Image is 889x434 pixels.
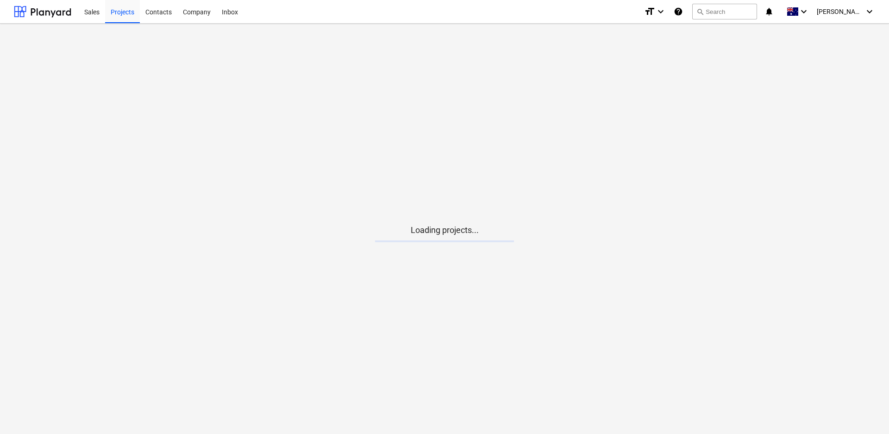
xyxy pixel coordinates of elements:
p: Loading projects... [375,225,514,236]
span: [PERSON_NAME] [817,8,863,15]
i: notifications [764,6,774,17]
i: keyboard_arrow_down [864,6,875,17]
i: keyboard_arrow_down [655,6,666,17]
i: Knowledge base [674,6,683,17]
span: search [696,8,704,15]
button: Search [692,4,757,19]
i: keyboard_arrow_down [798,6,809,17]
i: format_size [644,6,655,17]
